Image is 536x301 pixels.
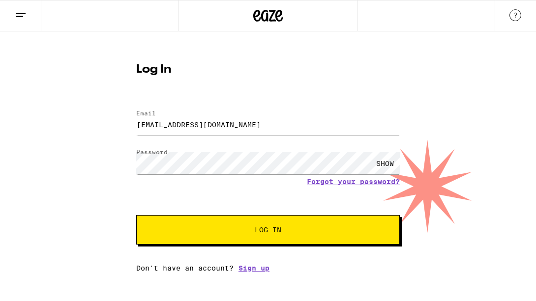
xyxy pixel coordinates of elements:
label: Email [136,110,156,116]
span: Log In [255,226,281,233]
button: Log In [136,215,400,245]
label: Password [136,149,168,155]
input: Email [136,113,400,136]
div: Don't have an account? [136,264,400,272]
a: Forgot your password? [307,178,400,186]
a: Sign up [238,264,269,272]
div: SHOW [370,152,400,174]
h1: Log In [136,64,400,76]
